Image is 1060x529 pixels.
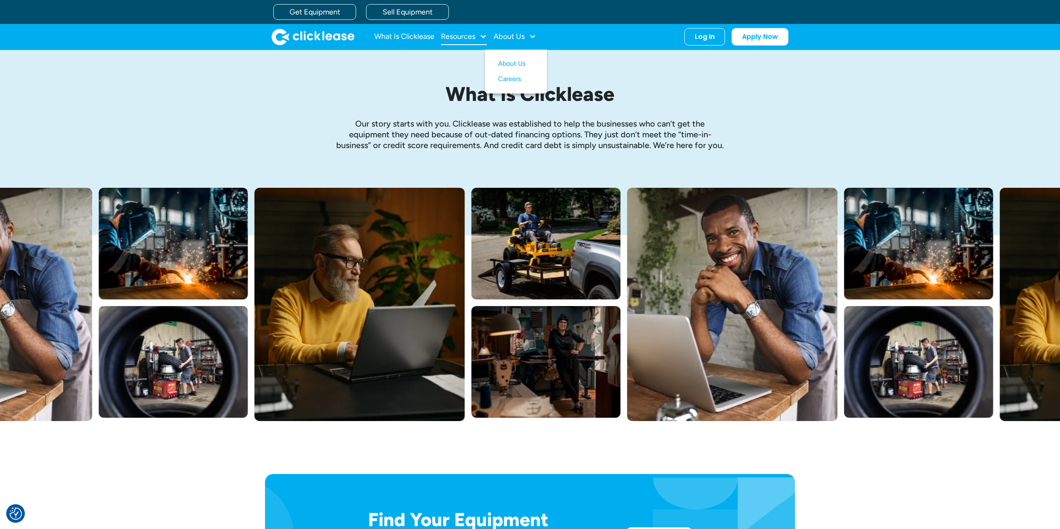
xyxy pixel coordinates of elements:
a: Careers [498,72,534,87]
p: Our story starts with you. Clicklease was established to help the businesses who can’t get the eq... [335,118,725,151]
img: Clicklease logo [272,29,354,45]
img: A welder in a large mask working on a large pipe [844,188,993,299]
img: Bearded man in yellow sweter typing on his laptop while sitting at his desk [254,188,465,421]
a: What Is Clicklease [374,29,434,45]
div: Log In [695,33,715,41]
img: A man fitting a new tire on a rim [99,306,248,418]
img: Revisit consent button [10,507,22,520]
div: Resources [441,29,487,45]
h1: What is Clicklease [335,83,725,105]
img: A man fitting a new tire on a rim [844,306,993,418]
img: Man with hat and blue shirt driving a yellow lawn mower onto a trailer [471,188,620,299]
a: Sell Equipment [366,4,449,20]
a: Apply Now [732,28,788,45]
img: a woman standing next to a sewing machine [471,306,620,418]
a: home [272,29,354,45]
a: Get Equipment [273,4,356,20]
div: About Us [494,29,536,45]
img: A welder in a large mask working on a large pipe [99,188,248,299]
a: About Us [498,56,534,72]
button: Consent Preferences [10,507,22,520]
nav: About Us [485,50,547,93]
img: A smiling man in a blue shirt and apron leaning over a table with a laptop [627,188,837,421]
